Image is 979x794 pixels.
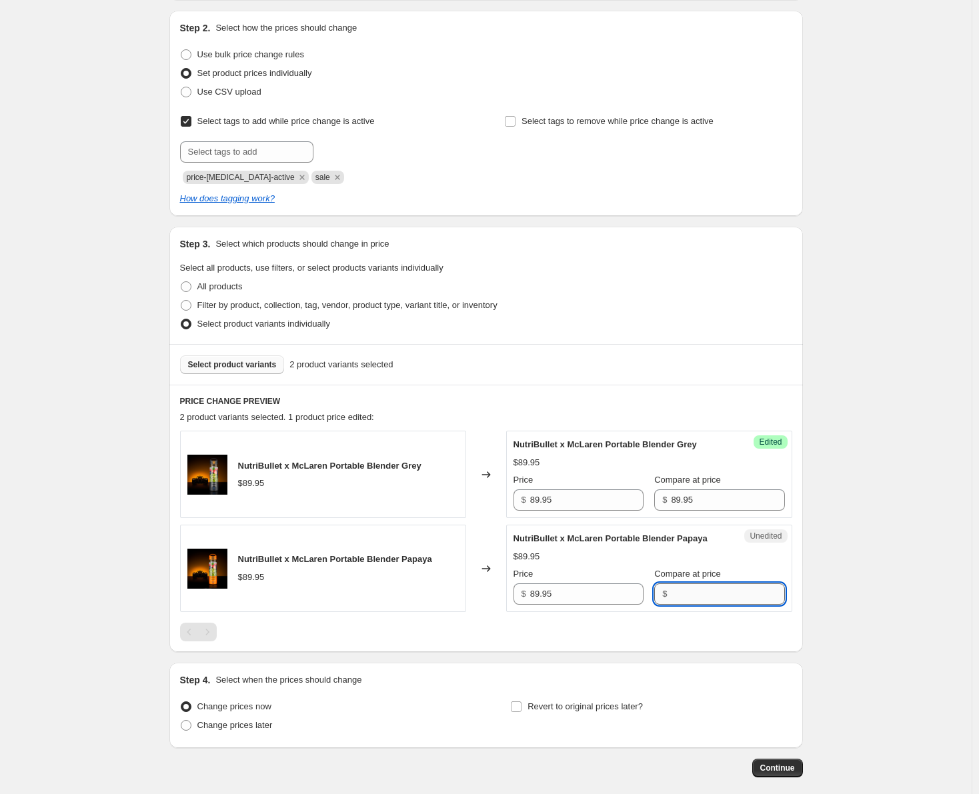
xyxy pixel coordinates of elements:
span: Change prices now [197,701,271,711]
span: Use bulk price change rules [197,49,304,59]
button: Continue [752,759,803,777]
span: sale [315,173,330,182]
span: Change prices later [197,720,273,730]
p: Select how the prices should change [215,21,357,35]
span: NutriBullet x McLaren Portable Blender Grey [514,439,697,449]
button: Select product variants [180,355,285,374]
span: price-change-job-active [187,173,295,182]
button: Remove sale [331,171,343,183]
a: How does tagging work? [180,193,275,203]
span: Compare at price [654,475,721,485]
span: $ [662,495,667,505]
div: $89.95 [514,456,540,469]
span: Compare at price [654,569,721,579]
span: Unedited [750,531,782,541]
span: $ [662,589,667,599]
span: Use CSV upload [197,87,261,97]
span: NutriBullet x McLaren Portable Blender Papaya [238,554,432,564]
span: Select product variants individually [197,319,330,329]
span: Select tags to remove while price change is active [522,116,714,126]
button: Remove price-change-job-active [296,171,308,183]
div: $89.95 [238,571,265,584]
span: All products [197,281,243,291]
h2: Step 2. [180,21,211,35]
span: NutriBullet x McLaren Portable Blender Papaya [514,533,708,543]
input: Select tags to add [180,141,313,163]
span: 2 product variants selected. 1 product price edited: [180,412,374,422]
span: Select product variants [188,359,277,370]
h2: Step 4. [180,673,211,687]
p: Select which products should change in price [215,237,389,251]
span: Filter by product, collection, tag, vendor, product type, variant title, or inventory [197,300,498,310]
div: $89.95 [238,477,265,490]
img: NB_Portable_Hero-Gray_McLaren_Car_HiRes_80x.png [187,455,227,495]
div: $89.95 [514,550,540,563]
span: Revert to original prices later? [528,701,643,711]
h2: Step 3. [180,237,211,251]
p: Select when the prices should change [215,673,361,687]
span: Select tags to add while price change is active [197,116,375,126]
h6: PRICE CHANGE PREVIEW [180,396,792,407]
span: 2 product variants selected [289,358,393,371]
span: Edited [759,437,782,447]
span: Select all products, use filters, or select products variants individually [180,263,443,273]
span: $ [522,589,526,599]
img: NB_Portable_Hero-Papaya_McLaren_Car_HiRes_80x.png [187,549,227,589]
span: Continue [760,763,795,773]
span: Price [514,475,534,485]
span: Price [514,569,534,579]
nav: Pagination [180,623,217,641]
span: NutriBullet x McLaren Portable Blender Grey [238,461,421,471]
span: $ [522,495,526,505]
span: Set product prices individually [197,68,312,78]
